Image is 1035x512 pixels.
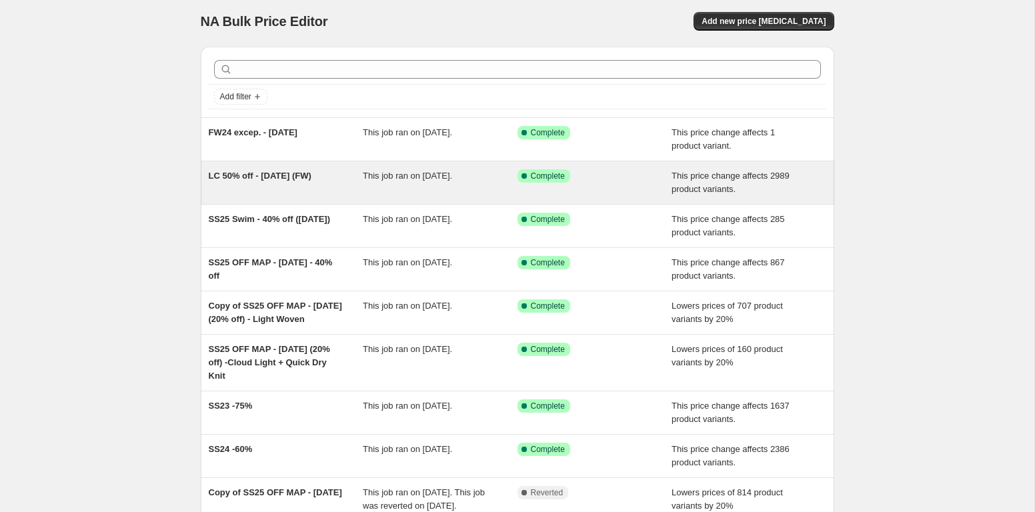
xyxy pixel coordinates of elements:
span: Lowers prices of 707 product variants by 20% [672,301,783,324]
span: This job ran on [DATE]. [363,171,452,181]
span: SS25 Swim - 40% off ([DATE]) [209,214,331,224]
span: Complete [531,301,565,311]
span: SS24 -60% [209,444,253,454]
span: Add filter [220,91,251,102]
span: This job ran on [DATE]. [363,127,452,137]
span: Reverted [531,487,564,498]
span: This price change affects 1637 product variants. [672,401,790,424]
span: Complete [531,344,565,355]
span: This job ran on [DATE]. [363,301,452,311]
span: This job ran on [DATE]. [363,401,452,411]
span: This price change affects 1 product variant. [672,127,775,151]
button: Add filter [214,89,267,105]
span: This price change affects 2989 product variants. [672,171,790,194]
span: Complete [531,401,565,411]
span: SS23 -75% [209,401,253,411]
span: Complete [531,214,565,225]
span: Complete [531,444,565,455]
button: Add new price [MEDICAL_DATA] [694,12,834,31]
span: LC 50% off - [DATE] (FW) [209,171,311,181]
span: This job ran on [DATE]. [363,257,452,267]
span: Complete [531,171,565,181]
span: Lowers prices of 160 product variants by 20% [672,344,783,367]
span: This price change affects 867 product variants. [672,257,785,281]
span: Lowers prices of 814 product variants by 20% [672,487,783,511]
span: Complete [531,257,565,268]
span: Copy of SS25 OFF MAP - [DATE] [209,487,342,497]
span: This price change affects 285 product variants. [672,214,785,237]
span: SS25 OFF MAP - [DATE] (20% off) -Cloud Light + Quick Dry Knit [209,344,330,381]
span: Complete [531,127,565,138]
span: This price change affects 2386 product variants. [672,444,790,467]
span: This job ran on [DATE]. [363,344,452,354]
span: This job ran on [DATE]. This job was reverted on [DATE]. [363,487,485,511]
span: NA Bulk Price Editor [201,14,328,29]
span: FW24 excep. - [DATE] [209,127,297,137]
span: This job ran on [DATE]. [363,214,452,224]
span: Add new price [MEDICAL_DATA] [702,16,826,27]
span: This job ran on [DATE]. [363,444,452,454]
span: SS25 OFF MAP - [DATE] - 40% off [209,257,333,281]
span: Copy of SS25 OFF MAP - [DATE] (20% off) - Light Woven [209,301,342,324]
